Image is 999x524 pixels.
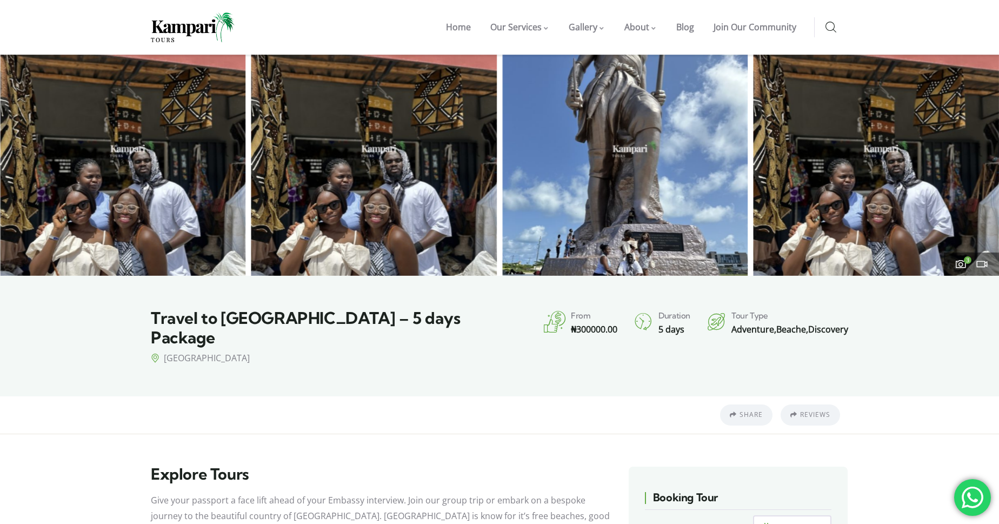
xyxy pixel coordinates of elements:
[151,12,235,42] img: Home
[776,323,806,335] a: Beache
[446,21,471,33] span: Home
[624,21,649,33] span: About
[164,352,250,364] span: [GEOGRAPHIC_DATA]
[151,308,461,348] span: Travel to [GEOGRAPHIC_DATA] – 5 days Package
[720,404,772,426] a: Share
[955,260,969,271] a: 3
[251,55,497,276] img: Travel to Bénin Republic
[571,323,617,335] span: 300000.00
[502,55,748,276] img: Travel to Benin Republic
[731,323,774,335] a: Adventure
[569,21,597,33] span: Gallery
[658,311,690,321] h4: Duration
[676,21,694,33] span: Blog
[571,311,617,321] h4: From
[502,55,748,276] div: 3 / 3
[964,256,971,264] span: 3
[781,404,840,426] a: Reviews
[731,311,848,321] h4: Tour Type
[571,323,576,335] span: ₦
[731,322,848,337] div: , ,
[658,322,690,337] div: 5 days
[714,21,796,33] span: Join Our Community
[151,467,612,482] h2: Explore Tours
[954,479,991,516] div: 'Chat
[490,21,542,33] span: Our Services
[251,55,497,276] div: 2 / 3
[808,323,848,335] a: Discovery
[645,491,832,510] h3: Booking Tour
